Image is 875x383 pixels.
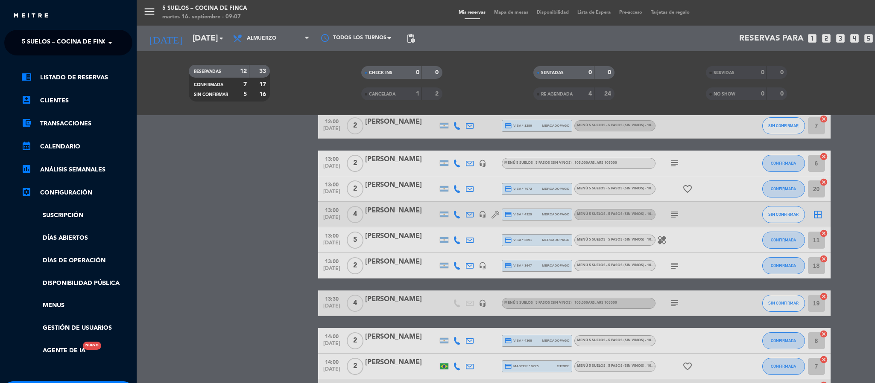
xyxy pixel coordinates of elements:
[22,34,111,52] span: 5 SUELOS – COCINA DE FINCA
[21,165,132,175] a: assessmentANÁLISIS SEMANALES
[21,96,132,106] a: account_boxClientes
[21,301,132,310] a: Menus
[21,187,32,197] i: settings_applications
[21,188,132,198] a: Configuración
[21,142,132,152] a: calendar_monthCalendario
[21,211,132,221] a: Suscripción
[83,342,101,350] div: Nuevo
[21,95,32,105] i: account_box
[21,279,132,288] a: Disponibilidad pública
[21,118,32,128] i: account_balance_wallet
[21,233,132,243] a: Días abiertos
[21,164,32,174] i: assessment
[21,323,132,333] a: Gestión de usuarios
[21,141,32,151] i: calendar_month
[21,119,132,129] a: account_balance_walletTransacciones
[21,256,132,266] a: Días de Operación
[21,346,85,356] a: Agente de IANuevo
[21,72,32,82] i: chrome_reader_mode
[21,73,132,83] a: chrome_reader_modeListado de Reservas
[13,13,49,19] img: MEITRE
